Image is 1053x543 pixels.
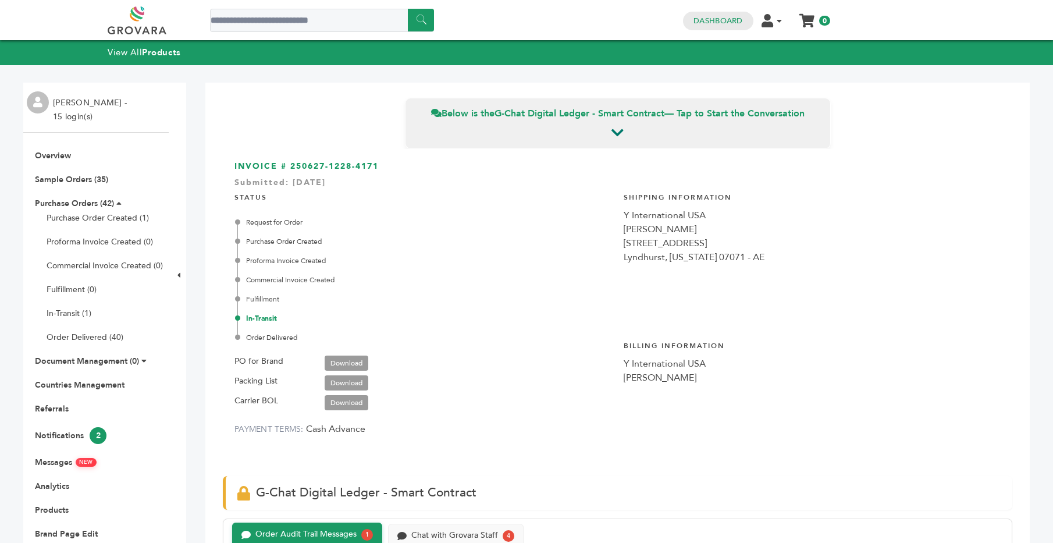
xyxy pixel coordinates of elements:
[325,395,368,410] a: Download
[693,16,742,26] a: Dashboard
[237,275,612,285] div: Commercial Invoice Created
[35,174,108,185] a: Sample Orders (35)
[237,236,612,247] div: Purchase Order Created
[255,530,357,540] div: Order Audit Trail Messages
[35,379,124,391] a: Countries Management
[624,371,1001,385] div: [PERSON_NAME]
[624,184,1001,208] h4: Shipping Information
[237,313,612,324] div: In-Transit
[35,505,69,516] a: Products
[801,10,814,23] a: My Cart
[234,394,278,408] label: Carrier BOL
[256,484,476,501] span: G-Chat Digital Ledger - Smart Contract
[210,9,434,32] input: Search a product or brand...
[27,91,49,113] img: profile.png
[53,96,130,124] li: [PERSON_NAME] - 15 login(s)
[624,222,1001,236] div: [PERSON_NAME]
[325,356,368,371] a: Download
[108,47,181,58] a: View AllProducts
[237,255,612,266] div: Proforma Invoice Created
[624,357,1001,371] div: Y International USA
[35,430,106,441] a: Notifications2
[47,260,163,271] a: Commercial Invoice Created (0)
[237,294,612,304] div: Fulfillment
[142,47,180,58] strong: Products
[47,308,91,319] a: In-Transit (1)
[234,184,612,208] h4: STATUS
[47,236,153,247] a: Proforma Invoice Created (0)
[35,528,98,540] a: Brand Page Edit
[35,403,69,414] a: Referrals
[819,16,830,26] span: 0
[237,332,612,343] div: Order Delivered
[234,177,1001,194] div: Submitted: [DATE]
[306,423,365,435] span: Cash Advance
[624,332,1001,357] h4: Billing Information
[431,107,805,120] span: Below is the — Tap to Start the Conversation
[47,284,97,295] a: Fulfillment (0)
[90,427,106,444] span: 2
[47,212,149,223] a: Purchase Order Created (1)
[76,458,97,467] span: NEW
[361,529,373,541] div: 1
[35,198,114,209] a: Purchase Orders (42)
[624,236,1001,250] div: [STREET_ADDRESS]
[47,332,123,343] a: Order Delivered (40)
[35,457,97,468] a: MessagesNEW
[35,356,139,367] a: Document Management (0)
[237,217,612,228] div: Request for Order
[234,161,1001,172] h3: INVOICE # 250627-1228-4171
[411,531,498,541] div: Chat with Grovara Staff
[495,107,664,120] strong: G-Chat Digital Ledger - Smart Contract
[624,250,1001,264] div: Lyndhurst, [US_STATE] 07071 - AE
[503,530,514,542] div: 4
[325,375,368,391] a: Download
[35,150,71,161] a: Overview
[35,481,69,492] a: Analytics
[624,208,1001,222] div: Y International USA
[234,374,278,388] label: Packing List
[234,424,304,435] label: PAYMENT TERMS:
[234,354,283,368] label: PO for Brand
